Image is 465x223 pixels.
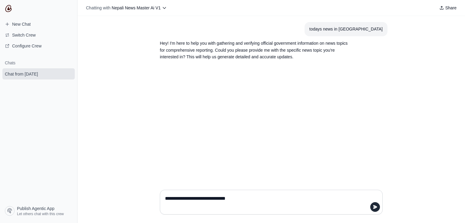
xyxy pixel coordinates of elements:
[2,204,75,218] a: Publish Agentic App Let others chat with this crew
[17,212,64,216] span: Let others chat with this crew
[112,5,161,10] span: Nepali News Master Ai V1
[17,205,54,212] span: Publish Agentic App
[84,4,169,12] button: Chatting with Nepali News Master Ai V1
[86,5,110,11] span: Chatting with
[445,5,457,11] span: Share
[2,41,75,51] a: Configure Crew
[305,22,387,36] section: User message
[5,5,12,12] img: CrewAI Logo
[309,26,383,33] div: todays news in [GEOGRAPHIC_DATA]
[155,36,358,64] section: Response
[437,4,459,12] button: Share
[12,43,41,49] span: Configure Crew
[5,71,38,77] span: Chat from [DATE]
[2,68,75,79] a: Chat from [DATE]
[2,19,75,29] a: New Chat
[160,40,354,60] p: Hey! I'm here to help you with gathering and verifying official government information on news to...
[2,30,75,40] button: Switch Crew
[12,21,31,27] span: New Chat
[12,32,36,38] span: Switch Crew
